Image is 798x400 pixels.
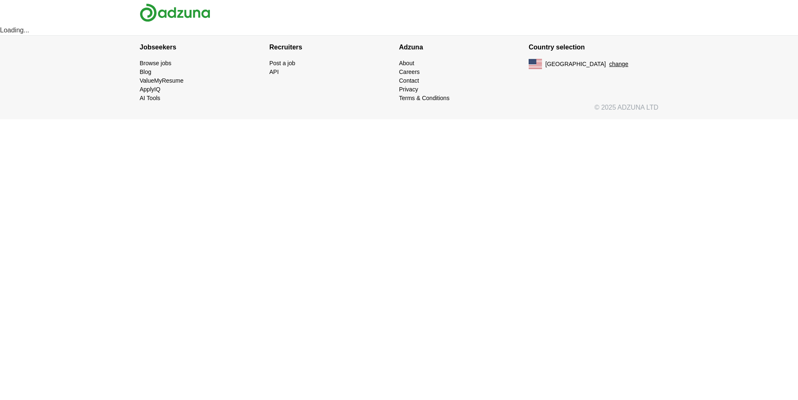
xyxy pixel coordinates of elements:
a: About [399,60,414,66]
div: © 2025 ADZUNA LTD [133,103,665,119]
a: Terms & Conditions [399,95,449,101]
a: Blog [140,69,151,75]
a: API [269,69,279,75]
a: AI Tools [140,95,160,101]
a: ValueMyResume [140,77,184,84]
button: change [609,60,628,69]
img: US flag [529,59,542,69]
a: Careers [399,69,420,75]
a: Browse jobs [140,60,171,66]
span: [GEOGRAPHIC_DATA] [545,60,606,69]
a: Contact [399,77,419,84]
h4: Country selection [529,36,658,59]
img: Adzuna logo [140,3,210,22]
a: Post a job [269,60,295,66]
a: Privacy [399,86,418,93]
a: ApplyIQ [140,86,160,93]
